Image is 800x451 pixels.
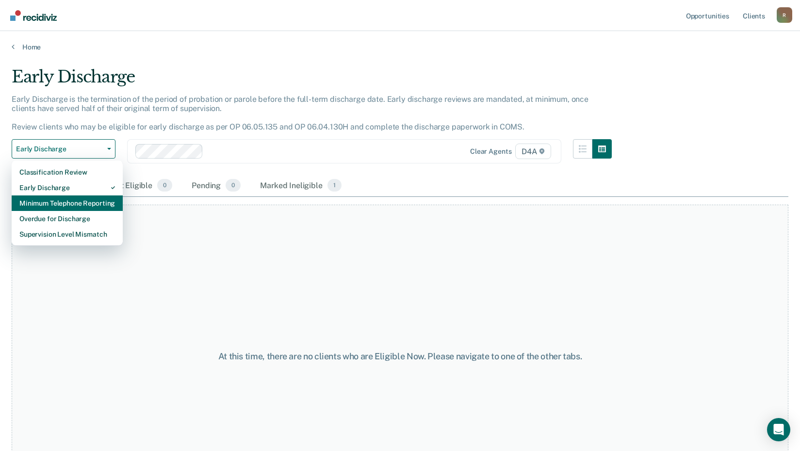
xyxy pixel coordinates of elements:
[515,144,551,159] span: D4A
[777,7,792,23] div: R
[19,211,115,226] div: Overdue for Discharge
[190,175,243,196] div: Pending0
[19,195,115,211] div: Minimum Telephone Reporting
[19,164,115,180] div: Classification Review
[12,95,588,132] p: Early Discharge is the termination of the period of probation or parole before the full-term disc...
[19,226,115,242] div: Supervision Level Mismatch
[777,7,792,23] button: Profile dropdown button
[12,43,788,51] a: Home
[767,418,790,441] div: Open Intercom Messenger
[19,180,115,195] div: Early Discharge
[157,179,172,192] span: 0
[206,351,594,362] div: At this time, there are no clients who are Eligible Now. Please navigate to one of the other tabs.
[470,147,511,156] div: Clear agents
[12,139,115,159] button: Early Discharge
[327,179,342,192] span: 1
[226,179,241,192] span: 0
[16,145,103,153] span: Early Discharge
[12,67,612,95] div: Early Discharge
[96,175,174,196] div: Almost Eligible0
[10,10,57,21] img: Recidiviz
[258,175,343,196] div: Marked Ineligible1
